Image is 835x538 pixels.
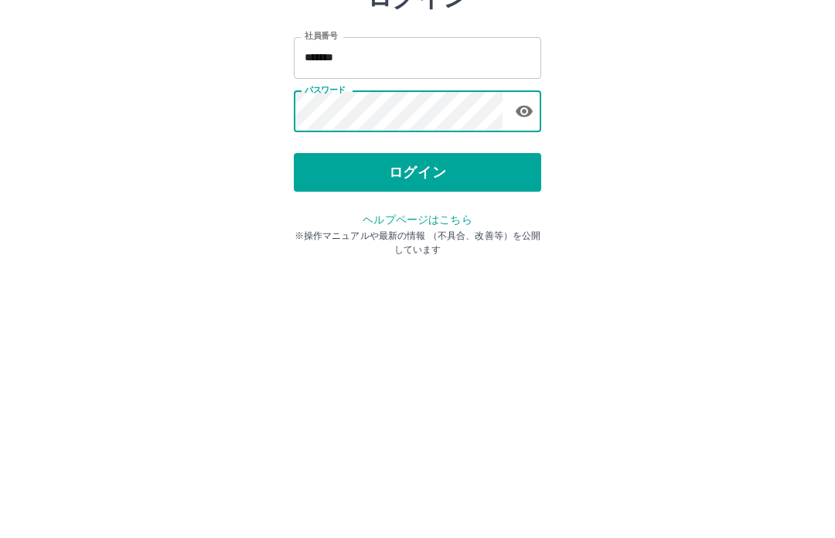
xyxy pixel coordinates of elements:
[305,199,346,210] label: パスワード
[363,328,472,340] a: ヘルプページはこちら
[305,145,337,156] label: 社員番号
[367,97,469,127] h2: ログイン
[294,267,541,306] button: ログイン
[294,343,541,371] p: ※操作マニュアルや最新の情報 （不具合、改善等）を公開しています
